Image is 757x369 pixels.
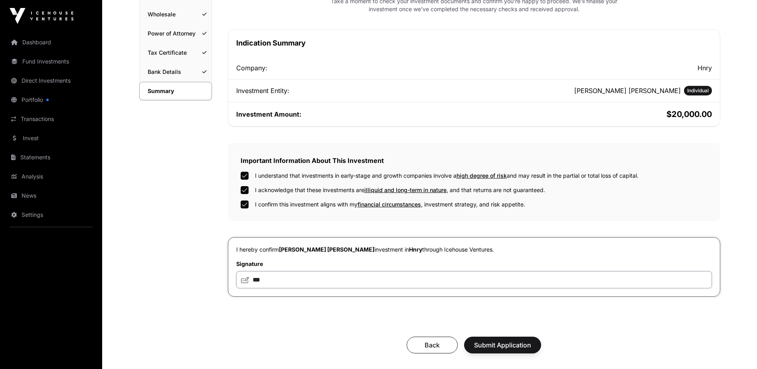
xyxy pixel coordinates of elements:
span: high degree of risk [457,172,507,179]
a: Settings [6,206,96,224]
a: Direct Investments [6,72,96,89]
p: I hereby confirm investment in through Icehouse Ventures. [236,246,712,254]
a: Power of Attorney [140,25,211,42]
span: Back [417,340,448,350]
a: News [6,187,96,204]
label: I confirm this investment aligns with my , investment strategy, and risk appetite. [255,200,525,208]
h2: Important Information About This Investment [241,156,708,165]
a: Summary [139,82,212,100]
a: Transactions [6,110,96,128]
a: Fund Investments [6,53,96,70]
span: Submit Application [474,340,531,350]
span: Individual [687,87,709,94]
a: Dashboard [6,34,96,51]
a: Bank Details [140,63,211,81]
h2: [PERSON_NAME] [PERSON_NAME] [574,86,681,95]
img: Icehouse Ventures Logo [10,8,73,24]
a: Tax Certificate [140,44,211,61]
button: Submit Application [464,337,541,353]
label: I understand that investments in early-stage and growth companies involve a and may result in the... [255,172,638,180]
label: Signature [236,260,712,268]
a: Wholesale [140,6,211,23]
a: Portfolio [6,91,96,109]
span: Hnry [409,246,422,253]
span: [PERSON_NAME] [PERSON_NAME] [279,246,374,253]
div: Company: [236,63,472,73]
span: financial circumstances [358,201,421,208]
a: Invest [6,129,96,147]
a: Analysis [6,168,96,185]
a: Statements [6,149,96,166]
span: Investment Amount: [236,110,301,118]
h2: $20,000.00 [476,109,712,120]
h2: Hnry [476,63,712,73]
h1: Indication Summary [236,38,712,49]
button: Back [407,337,458,353]
iframe: Chat Widget [717,331,757,369]
label: I acknowledge that these investments are , and that returns are not guaranteed. [255,186,545,194]
span: illiquid and long-term in nature [364,186,447,193]
div: Investment Entity: [236,86,472,95]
